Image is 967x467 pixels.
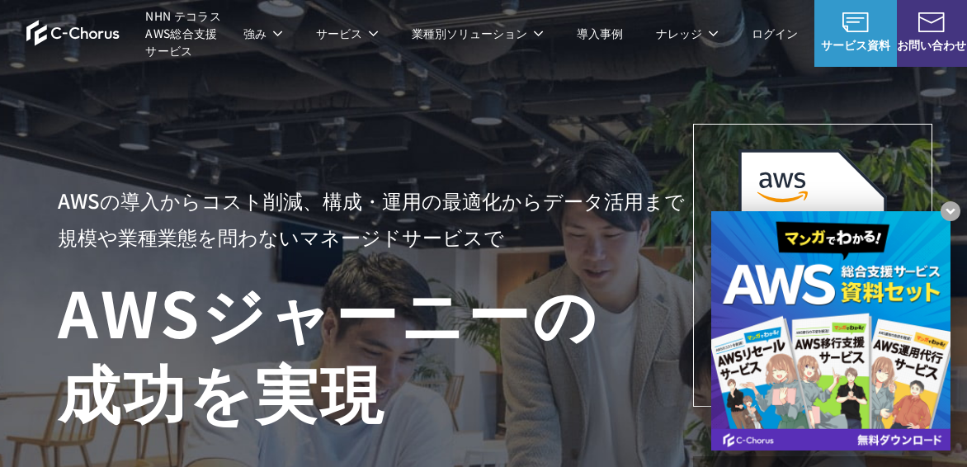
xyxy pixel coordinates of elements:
[752,25,798,42] a: ログイン
[243,25,283,42] p: 強み
[58,271,693,430] h1: AWS ジャーニーの 成功を実現
[577,25,623,42] a: 導入事例
[316,25,379,42] p: サービス
[58,182,693,255] p: AWSの導入からコスト削減、 構成・運用の最適化からデータ活用まで 規模や業種業態を問わない マネージドサービスで
[842,12,869,32] img: AWS総合支援サービス C-Chorus サービス資料
[656,25,719,42] p: ナレッジ
[918,12,945,32] img: お問い合わせ
[145,7,227,59] span: NHN テコラス AWS総合支援サービス
[738,149,887,298] img: AWSプレミアティアサービスパートナー
[25,7,227,59] a: AWS総合支援サービス C-Chorus NHN テコラスAWS総合支援サービス
[412,25,544,42] p: 業種別ソリューション
[897,36,967,54] span: お問い合わせ
[814,36,897,54] span: サービス資料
